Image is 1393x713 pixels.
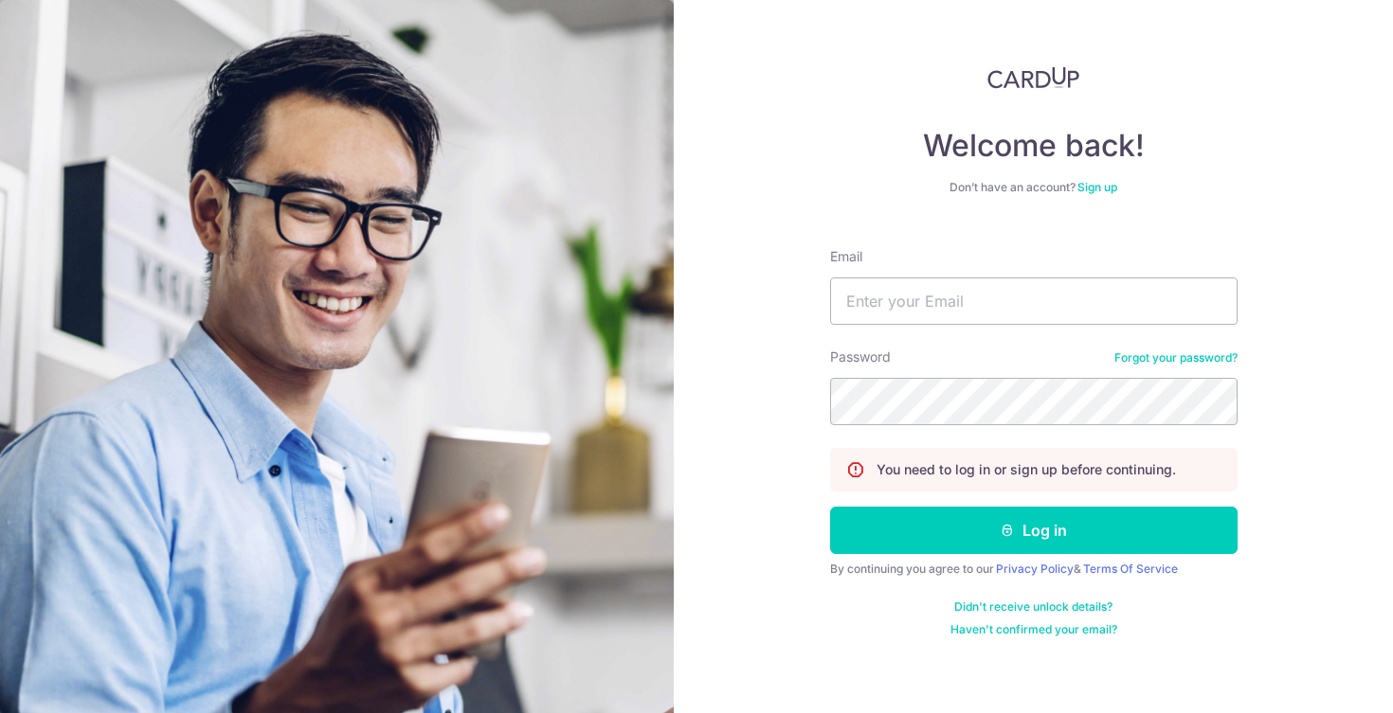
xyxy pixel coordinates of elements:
[830,277,1238,325] input: Enter your Email
[830,127,1238,165] h4: Welcome back!
[987,66,1080,89] img: CardUp Logo
[830,180,1238,195] div: Don’t have an account?
[877,460,1176,479] p: You need to log in or sign up before continuing.
[954,599,1113,615] a: Didn't receive unlock details?
[830,348,891,366] label: Password
[950,622,1117,637] a: Haven't confirmed your email?
[1077,180,1117,194] a: Sign up
[830,247,862,266] label: Email
[996,561,1074,576] a: Privacy Policy
[1114,350,1238,365] a: Forgot your password?
[830,507,1238,554] button: Log in
[830,561,1238,577] div: By continuing you agree to our &
[1083,561,1178,576] a: Terms Of Service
